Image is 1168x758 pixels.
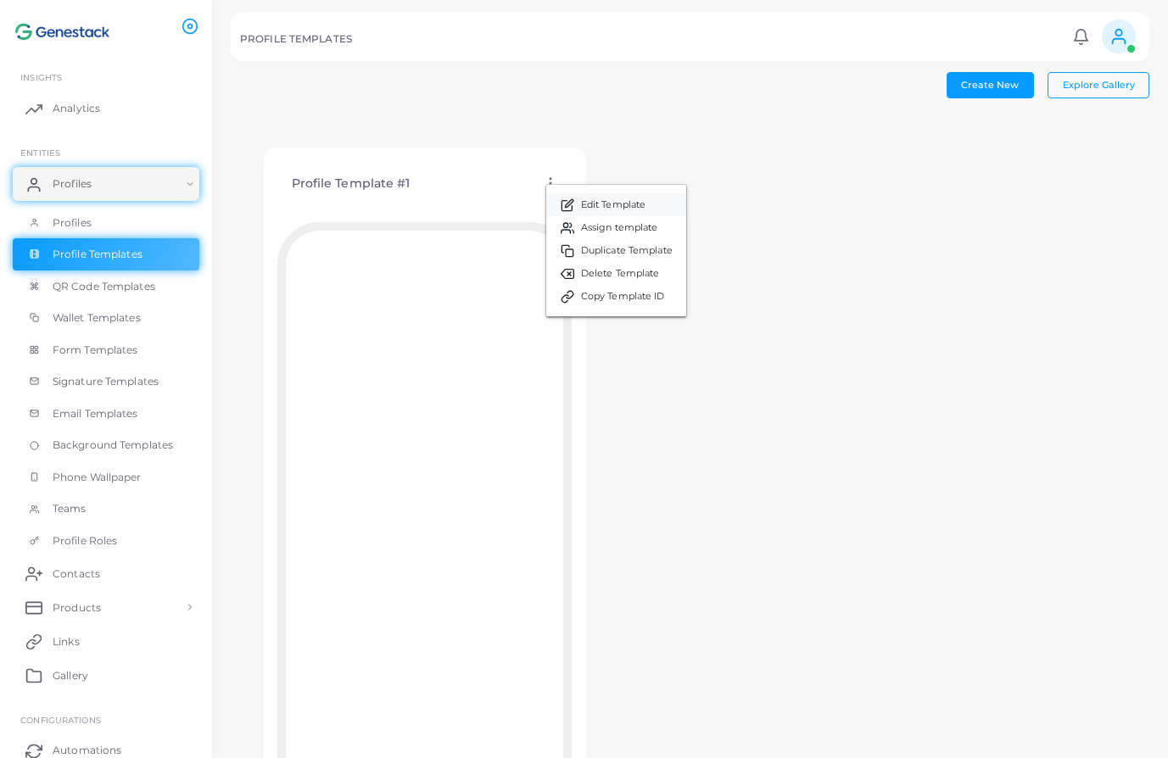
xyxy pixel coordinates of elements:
[240,33,352,45] h5: PROFILE TEMPLATES
[13,461,199,493] a: Phone Wallpaper
[53,215,92,231] span: Profiles
[20,72,62,82] span: INSIGHTS
[947,72,1034,98] button: Create New
[53,470,142,485] span: Phone Wallpaper
[53,406,138,421] span: Email Templates
[53,310,141,326] span: Wallet Templates
[13,590,199,624] a: Products
[53,343,138,358] span: Form Templates
[581,244,673,258] span: Duplicate Template
[581,221,658,235] span: Assign template
[53,438,173,453] span: Background Templates
[15,16,109,47] img: logo
[53,176,92,192] span: Profiles
[13,167,199,201] a: Profiles
[13,334,199,366] a: Form Templates
[1048,72,1149,98] button: Explore Gallery
[13,556,199,590] a: Contacts
[53,668,88,683] span: Gallery
[13,302,199,334] a: Wallet Templates
[53,533,117,549] span: Profile Roles
[961,79,1019,91] span: Create New
[13,207,199,239] a: Profiles
[13,493,199,525] a: Teams
[292,176,411,191] h4: Profile Template #1
[53,566,100,582] span: Contacts
[20,148,60,158] span: ENTITIES
[13,365,199,398] a: Signature Templates
[13,238,199,270] a: Profile Templates
[13,525,199,557] a: Profile Roles
[13,270,199,303] a: QR Code Templates
[53,634,80,649] span: Links
[581,267,660,281] span: Delete Template
[53,279,155,294] span: QR Code Templates
[53,374,159,389] span: Signature Templates
[581,198,645,212] span: Edit Template
[53,247,143,262] span: Profile Templates
[53,600,101,616] span: Products
[13,398,199,430] a: Email Templates
[13,92,199,125] a: Analytics
[13,658,199,692] a: Gallery
[20,715,101,725] span: Configurations
[53,501,87,516] span: Teams
[1063,79,1135,91] span: Explore Gallery
[13,624,199,658] a: Links
[53,743,121,758] span: Automations
[53,101,100,116] span: Analytics
[581,290,665,304] span: Copy Template ID
[13,429,199,461] a: Background Templates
